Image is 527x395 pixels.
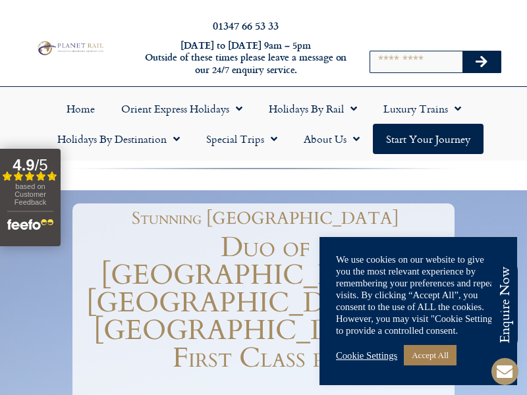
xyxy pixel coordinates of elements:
[291,124,373,154] a: About Us
[373,124,484,154] a: Start your Journey
[193,124,291,154] a: Special Trips
[370,93,474,124] a: Luxury Trains
[336,253,501,336] div: We use cookies on our website to give you the most relevant experience by remembering your prefer...
[144,39,348,76] h6: [DATE] to [DATE] 9am – 5pm Outside of these times please leave a message on our 24/7 enquiry serv...
[53,93,108,124] a: Home
[35,39,105,57] img: Planet Rail Train Holidays Logo
[213,18,279,33] a: 01347 66 53 33
[82,210,448,227] h1: Stunning [GEOGRAPHIC_DATA]
[336,350,397,361] a: Cookie Settings
[404,345,457,365] a: Accept All
[44,124,193,154] a: Holidays by Destination
[108,93,256,124] a: Orient Express Holidays
[256,93,370,124] a: Holidays by Rail
[7,93,520,154] nav: Menu
[76,234,455,372] h1: Duo of [GEOGRAPHIC_DATA] - [GEOGRAPHIC_DATA], via [GEOGRAPHIC_DATA] by First Class rail
[462,51,501,72] button: Search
